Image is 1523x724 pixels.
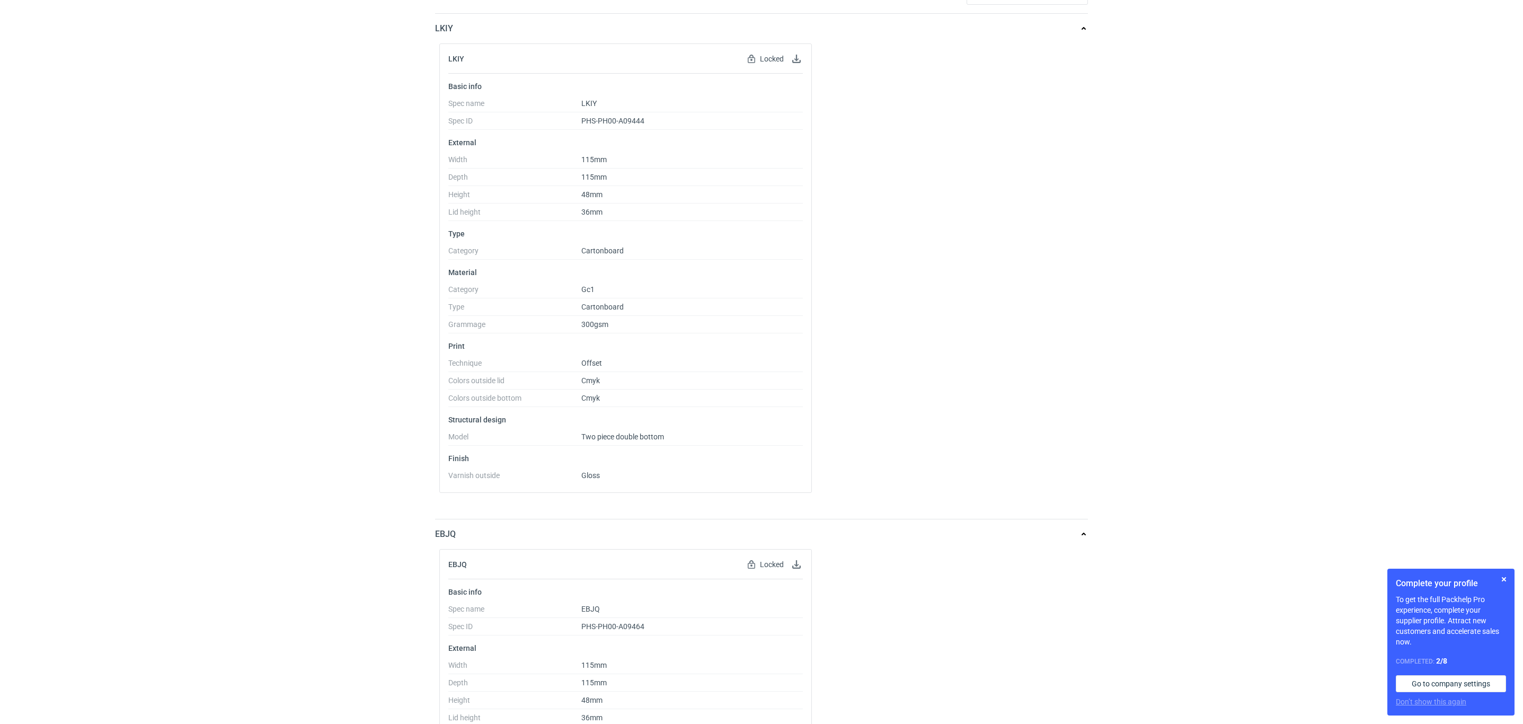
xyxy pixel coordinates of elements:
p: Type [448,229,803,238]
span: 36mm [581,208,603,216]
button: Skip for now [1498,573,1510,586]
div: Completed: [1396,656,1506,667]
dt: Height [448,696,581,709]
span: Gc1 [581,285,595,294]
h2: EBJQ [448,560,467,569]
span: LKIY [581,99,597,108]
span: Cmyk [581,394,600,402]
dt: Height [448,190,581,204]
span: 115mm [581,661,607,669]
p: EBJQ [435,528,456,541]
a: Go to company settings [1396,675,1506,692]
strong: 2 / 8 [1436,657,1447,665]
p: External [448,644,803,652]
button: Don’t show this again [1396,696,1466,707]
p: Print [448,342,803,350]
span: 36mm [581,713,603,722]
h1: Complete your profile [1396,577,1506,590]
span: 115mm [581,155,607,164]
p: LKIY [435,22,453,35]
span: Two piece double bottom [581,432,664,441]
dt: Width [448,155,581,169]
span: Cmyk [581,376,600,385]
p: Material [448,268,803,277]
dt: Spec name [448,605,581,618]
dt: Depth [448,678,581,692]
p: Basic info [448,588,803,596]
h2: LKIY [448,55,464,63]
p: Structural design [448,416,803,424]
dt: Model [448,432,581,446]
dt: Spec name [448,99,581,112]
p: To get the full Packhelp Pro experience, complete your supplier profile. Attract new customers an... [1396,594,1506,647]
dt: Category [448,285,581,298]
dt: Category [448,246,581,260]
span: Cartonboard [581,246,624,255]
span: PHS-PH00-A09464 [581,622,644,631]
dt: Varnish outside [448,471,581,484]
dt: Spec ID [448,117,581,130]
dt: Lid height [448,208,581,221]
div: Locked [745,52,786,65]
dt: Type [448,303,581,316]
span: PHS-PH00-A09444 [581,117,644,125]
dt: Depth [448,173,581,186]
button: Download specification [790,558,803,571]
dt: Technique [448,359,581,372]
dt: Spec ID [448,622,581,635]
span: 48mm [581,190,603,199]
span: 115mm [581,173,607,181]
dt: Grammage [448,320,581,333]
span: 48mm [581,696,603,704]
dt: Colors outside lid [448,376,581,390]
p: Basic info [448,82,803,91]
dt: Width [448,661,581,674]
span: 300gsm [581,320,608,329]
p: Finish [448,454,803,463]
span: Cartonboard [581,303,624,311]
div: Locked [745,558,786,571]
button: Download specification [790,52,803,65]
dt: Colors outside bottom [448,394,581,407]
p: External [448,138,803,147]
span: Gloss [581,471,600,480]
span: 115mm [581,678,607,687]
span: Offset [581,359,602,367]
span: EBJQ [581,605,600,613]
